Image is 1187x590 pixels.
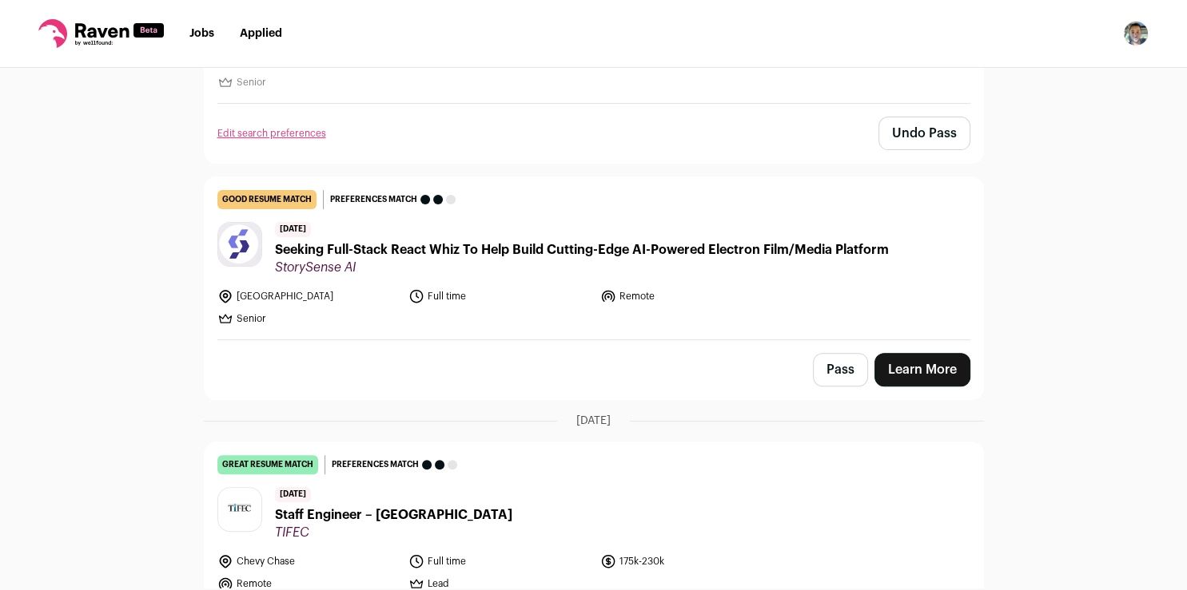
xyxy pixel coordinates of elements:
[275,487,311,502] span: [DATE]
[218,488,261,531] img: 1bed34e9a7ad1f5e209559f65fd51d1a42f3522dafe3eea08c5e904d6a2faa38
[218,223,261,266] img: 10639857-21fbc933ab2f35440e04c93302d0524a-medium_jpg.jpg
[408,553,591,569] li: Full time
[878,117,970,150] button: Undo Pass
[1123,21,1149,46] img: 19917917-medium_jpg
[217,127,326,140] a: Edit search preferences
[275,240,889,259] span: Seeking Full-Stack React Whiz To Help Build Cutting-Edge AI-Powered Electron Film/Media Platform
[874,353,970,386] a: Learn More
[217,288,400,304] li: [GEOGRAPHIC_DATA]
[275,505,512,525] span: Staff Engineer – [GEOGRAPHIC_DATA]
[600,288,783,304] li: Remote
[189,28,214,39] a: Jobs
[275,525,512,541] span: TIFEC
[576,413,611,429] span: [DATE]
[217,455,318,474] div: great resume match
[217,553,400,569] li: Chevy Chase
[205,177,983,339] a: good resume match Preferences match [DATE] Seeking Full-Stack React Whiz To Help Build Cutting-Ed...
[217,311,400,327] li: Senior
[332,457,419,473] span: Preferences match
[275,259,889,275] span: StorySense AI
[275,222,311,237] span: [DATE]
[1123,21,1149,46] button: Open dropdown
[240,28,282,39] a: Applied
[217,190,317,209] div: good resume match
[408,288,591,304] li: Full time
[813,353,868,386] button: Pass
[217,74,400,90] li: Senior
[330,192,417,208] span: Preferences match
[600,553,783,569] li: 175k-230k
